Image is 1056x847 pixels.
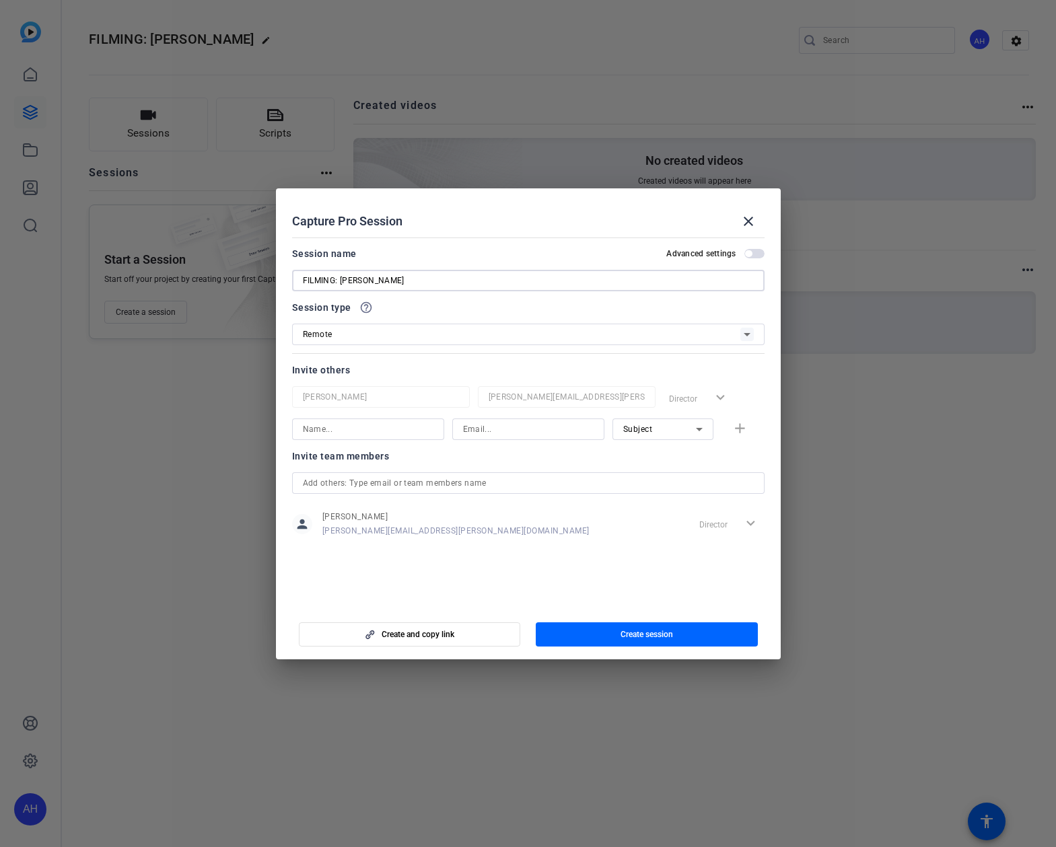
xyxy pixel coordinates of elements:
[299,622,521,647] button: Create and copy link
[740,213,756,229] mat-icon: close
[303,389,459,405] input: Name...
[322,525,590,536] span: [PERSON_NAME][EMAIL_ADDRESS][PERSON_NAME][DOMAIN_NAME]
[303,475,754,491] input: Add others: Type email or team members name
[292,514,312,534] mat-icon: person
[463,421,594,437] input: Email...
[292,362,765,378] div: Invite others
[303,330,332,339] span: Remote
[359,301,373,314] mat-icon: help_outline
[322,511,590,522] span: [PERSON_NAME]
[623,425,653,434] span: Subject
[303,272,754,289] input: Enter Session Name
[303,421,433,437] input: Name...
[666,248,736,259] h2: Advanced settings
[489,389,645,405] input: Email...
[292,205,765,237] div: Capture Pro Session
[292,448,765,464] div: Invite team members
[292,299,351,316] span: Session type
[621,629,673,640] span: Create session
[292,246,357,262] div: Session name
[382,629,454,640] span: Create and copy link
[536,622,758,647] button: Create session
